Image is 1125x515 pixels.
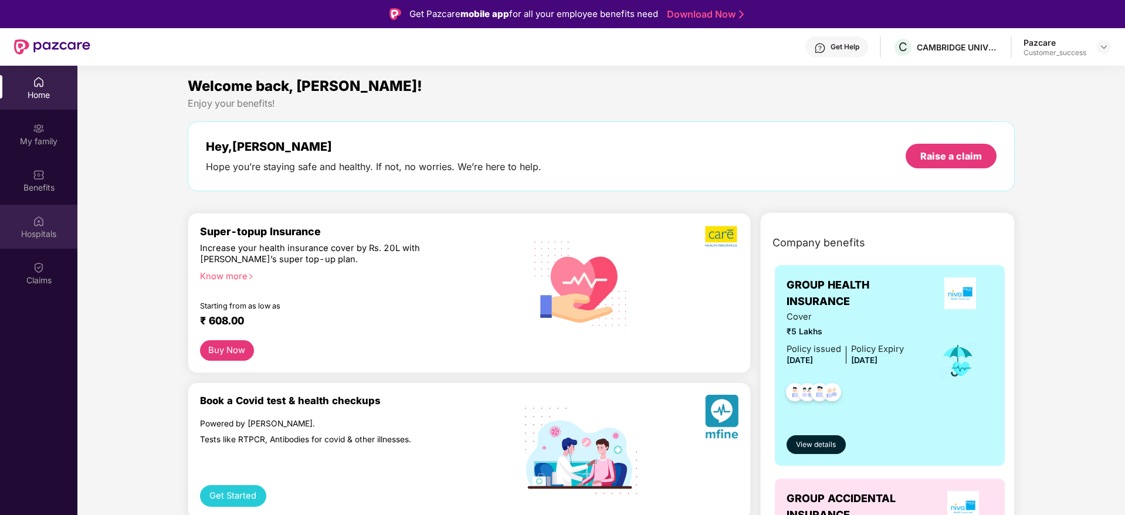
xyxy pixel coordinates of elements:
[200,395,514,406] div: Book a Covid test & health checkups
[787,435,846,454] button: View details
[831,42,859,52] div: Get Help
[14,39,90,55] img: New Pazcare Logo
[705,225,738,248] img: b5dec4f62d2307b9de63beb79f102df3.png
[33,262,45,273] img: svg+xml;base64,PHN2ZyBpZD0iQ2xhaW0iIHhtbG5zPSJodHRwOi8vd3d3LnczLm9yZy8yMDAwL3N2ZyIgd2lkdGg9IjIwIi...
[705,395,738,443] img: svg+xml;base64,PHN2ZyB4bWxucz0iaHR0cDovL3d3dy53My5vcmcvMjAwMC9zdmciIHhtbG5zOnhsaW5rPSJodHRwOi8vd3...
[200,418,463,429] div: Powered by [PERSON_NAME].
[917,42,999,53] div: CAMBRIDGE UNIVERSITY PRESS & ASSESSMENT INDIA PRIVATE LIMITED
[409,7,658,21] div: Get Pazcare for all your employee benefits need
[939,341,977,380] img: icon
[739,8,744,21] img: Stroke
[787,310,904,324] span: Cover
[200,301,465,310] div: Starting from as low as
[818,380,846,408] img: svg+xml;base64,PHN2ZyB4bWxucz0iaHR0cDovL3d3dy53My5vcmcvMjAwMC9zdmciIHdpZHRoPSI0OC45NDMiIGhlaWdodD...
[1099,42,1109,52] img: svg+xml;base64,PHN2ZyBpZD0iRHJvcGRvd24tMzJ4MzIiIHhtbG5zPSJodHRwOi8vd3d3LnczLm9yZy8yMDAwL3N2ZyIgd2...
[787,277,927,310] span: GROUP HEALTH INSURANCE
[460,8,509,19] strong: mobile app
[525,226,637,340] img: svg+xml;base64,PHN2ZyB4bWxucz0iaHR0cDovL3d3dy53My5vcmcvMjAwMC9zdmciIHhtbG5zOnhsaW5rPSJodHRwOi8vd3...
[188,77,422,94] span: Welcome back, [PERSON_NAME]!
[851,355,877,365] span: [DATE]
[33,123,45,134] img: svg+xml;base64,PHN2ZyB3aWR0aD0iMjAiIGhlaWdodD0iMjAiIHZpZXdCb3g9IjAgMCAyMCAyMCIgZmlsbD0ibm9uZSIgeG...
[200,225,514,238] div: Super-topup Insurance
[787,355,813,365] span: [DATE]
[920,150,982,162] div: Raise a claim
[667,8,740,21] a: Download Now
[33,76,45,88] img: svg+xml;base64,PHN2ZyBpZD0iSG9tZSIgeG1sbnM9Imh0dHA6Ly93d3cudzMub3JnLzIwMDAvc3ZnIiB3aWR0aD0iMjAiIG...
[200,314,503,328] div: ₹ 608.00
[787,326,904,338] span: ₹5 Lakhs
[793,380,822,408] img: svg+xml;base64,PHN2ZyB4bWxucz0iaHR0cDovL3d3dy53My5vcmcvMjAwMC9zdmciIHdpZHRoPSI0OC45MTUiIGhlaWdodD...
[33,169,45,181] img: svg+xml;base64,PHN2ZyBpZD0iQmVuZWZpdHMiIHhtbG5zPSJodHRwOi8vd3d3LnczLm9yZy8yMDAwL3N2ZyIgd2lkdGg9Ij...
[1024,48,1086,57] div: Customer_success
[200,434,463,445] div: Tests like RTPCR, Antibodies for covid & other illnesses.
[781,380,809,408] img: svg+xml;base64,PHN2ZyB4bWxucz0iaHR0cDovL3d3dy53My5vcmcvMjAwMC9zdmciIHdpZHRoPSI0OC45NDMiIGhlaWdodD...
[206,140,541,154] div: Hey, [PERSON_NAME]
[1024,37,1086,48] div: Pazcare
[389,8,401,20] img: Logo
[33,215,45,227] img: svg+xml;base64,PHN2ZyBpZD0iSG9zcGl0YWxzIiB4bWxucz0iaHR0cDovL3d3dy53My5vcmcvMjAwMC9zdmciIHdpZHRoPS...
[248,273,254,280] span: right
[200,271,507,279] div: Know more
[525,408,637,494] img: svg+xml;base64,PHN2ZyB4bWxucz0iaHR0cDovL3d3dy53My5vcmcvMjAwMC9zdmciIHdpZHRoPSIxOTIiIGhlaWdodD0iMT...
[200,243,463,266] div: Increase your health insurance cover by Rs. 20L with [PERSON_NAME]’s super top-up plan.
[787,343,841,356] div: Policy issued
[772,235,865,251] span: Company benefits
[200,340,254,361] button: Buy Now
[206,161,541,173] div: Hope you’re staying safe and healthy. If not, no worries. We’re here to help.
[200,485,266,507] button: Get Started
[899,40,907,54] span: C
[851,343,904,356] div: Policy Expiry
[796,439,836,450] span: View details
[188,97,1015,110] div: Enjoy your benefits!
[814,42,826,54] img: svg+xml;base64,PHN2ZyBpZD0iSGVscC0zMngzMiIgeG1sbnM9Imh0dHA6Ly93d3cudzMub3JnLzIwMDAvc3ZnIiB3aWR0aD...
[805,380,834,408] img: svg+xml;base64,PHN2ZyB4bWxucz0iaHR0cDovL3d3dy53My5vcmcvMjAwMC9zdmciIHdpZHRoPSI0OC45NDMiIGhlaWdodD...
[944,277,976,309] img: insurerLogo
